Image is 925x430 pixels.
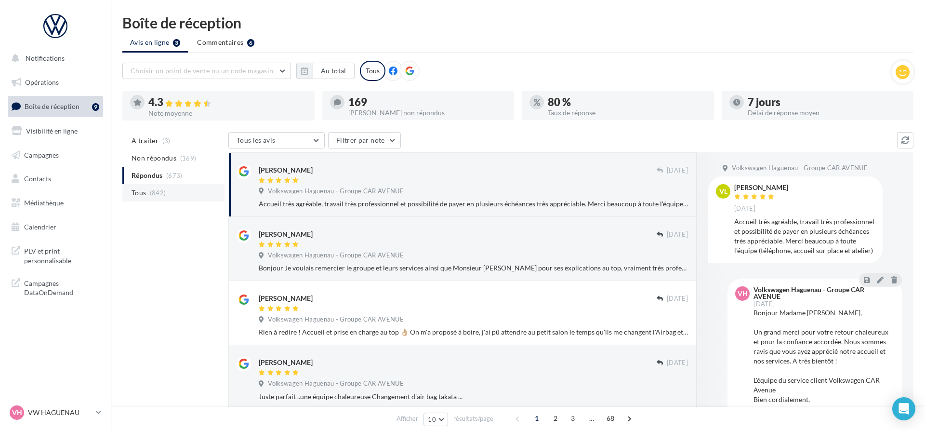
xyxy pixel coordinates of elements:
[24,223,56,231] span: Calendrier
[6,273,105,301] a: Campagnes DataOnDemand
[259,165,313,175] div: [PERSON_NAME]
[348,109,507,116] div: [PERSON_NAME] non répondus
[565,411,581,426] span: 3
[748,97,906,107] div: 7 jours
[6,217,105,237] a: Calendrier
[24,199,64,207] span: Médiathèque
[348,97,507,107] div: 169
[259,327,688,337] div: Rien à redire ! Accueil et prise en charge au top 👌🏼 On m'a proposé à boire, j'ai pû attendre au ...
[753,301,775,307] span: [DATE]
[247,39,254,47] div: 6
[428,416,436,423] span: 10
[296,63,355,79] button: Au total
[734,204,755,213] span: [DATE]
[8,403,103,422] a: VH VW HAGUENAU
[259,392,688,402] div: Juste parfait ..une équipe chaleureuse Changement d'air bag takata ...
[6,193,105,213] a: Médiathèque
[28,408,92,417] p: VW HAGUENAU
[667,359,688,367] span: [DATE]
[396,414,418,423] span: Afficher
[603,411,619,426] span: 68
[6,48,101,68] button: Notifications
[259,358,313,367] div: [PERSON_NAME]
[732,164,868,173] span: Volkswagen Haguenau - Groupe CAR AVENUE
[313,63,355,79] button: Au total
[26,54,65,62] span: Notifications
[24,175,51,183] span: Contacts
[667,230,688,239] span: [DATE]
[259,294,313,303] div: [PERSON_NAME]
[268,251,404,260] span: Volkswagen Haguenau - Groupe CAR AVENUE
[268,315,404,324] span: Volkswagen Haguenau - Groupe CAR AVENUE
[122,15,913,30] div: Boîte de réception
[132,153,176,163] span: Non répondus
[753,308,894,414] div: Bonjour Madame [PERSON_NAME], Un grand merci pour votre retour chaleureux et pour la confiance ac...
[892,397,915,420] div: Open Intercom Messenger
[24,244,99,265] span: PLV et print personnalisable
[197,38,243,47] span: Commentaires
[122,63,291,79] button: Choisir un point de vente ou un code magasin
[12,408,22,417] span: VH
[548,109,706,116] div: Taux de réponse
[25,78,59,86] span: Opérations
[734,217,875,255] div: Accueil très agréable, travail très professionnel et possibilité de payer en plusieurs échéances ...
[92,103,99,111] div: 9
[738,289,748,298] span: VH
[6,145,105,165] a: Campagnes
[667,166,688,175] span: [DATE]
[237,136,276,144] span: Tous les avis
[748,109,906,116] div: Délai de réponse moyen
[360,61,385,81] div: Tous
[26,127,78,135] span: Visibilité en ligne
[6,241,105,269] a: PLV et print personnalisable
[228,132,325,148] button: Tous les avis
[132,136,159,146] span: A traiter
[148,97,307,108] div: 4.3
[259,229,313,239] div: [PERSON_NAME]
[6,169,105,189] a: Contacts
[25,102,79,110] span: Boîte de réception
[753,286,892,300] div: Volkswagen Haguenau - Groupe CAR AVENUE
[548,97,706,107] div: 80 %
[328,132,401,148] button: Filtrer par note
[6,121,105,141] a: Visibilité en ligne
[150,189,166,197] span: (842)
[268,187,404,196] span: Volkswagen Haguenau - Groupe CAR AVENUE
[268,379,404,388] span: Volkswagen Haguenau - Groupe CAR AVENUE
[24,277,99,297] span: Campagnes DataOnDemand
[6,72,105,93] a: Opérations
[180,154,197,162] span: (169)
[423,413,448,426] button: 10
[259,263,688,273] div: Bonjour Je voulais remercier le groupe et leurs services ainsi que Monsieur [PERSON_NAME] pour se...
[734,184,788,191] div: [PERSON_NAME]
[24,150,59,159] span: Campagnes
[148,110,307,117] div: Note moyenne
[453,414,493,423] span: résultats/page
[132,188,146,198] span: Tous
[259,199,688,209] div: Accueil très agréable, travail très professionnel et possibilité de payer en plusieurs échéances ...
[131,67,273,75] span: Choisir un point de vente ou un code magasin
[162,137,171,145] span: (3)
[529,411,544,426] span: 1
[548,411,563,426] span: 2
[6,96,105,117] a: Boîte de réception9
[719,187,727,196] span: VL
[667,295,688,303] span: [DATE]
[584,411,599,426] span: ...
